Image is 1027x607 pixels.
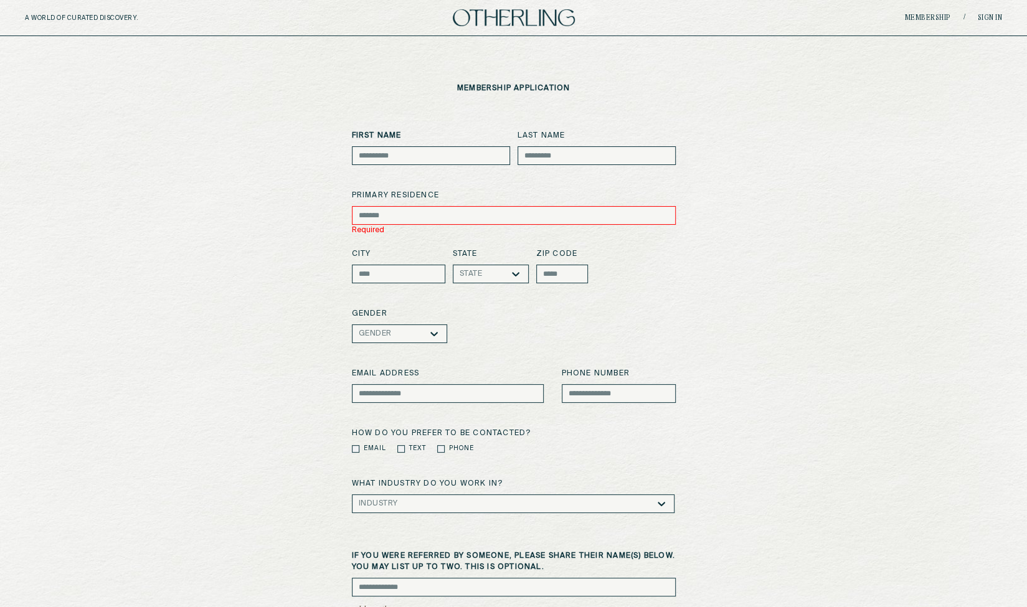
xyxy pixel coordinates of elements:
p: membership application [457,84,570,93]
h5: A WORLD OF CURATED DISCOVERY. [25,14,192,22]
input: state-dropdown [482,270,485,278]
div: Gender [359,329,392,338]
label: How do you prefer to be contacted? [352,428,676,439]
label: First Name [352,130,510,141]
div: State [460,270,483,278]
label: State [453,248,529,260]
label: primary residence [352,190,676,201]
a: Membership [905,14,951,22]
input: industry-dropdown [398,499,400,508]
a: Sign in [978,14,1003,22]
label: Email [364,444,386,453]
label: Phone [449,444,474,453]
label: Email address [352,368,544,379]
label: Phone number [562,368,676,379]
div: Required [352,225,676,236]
label: Last Name [518,130,676,141]
label: Gender [352,308,676,319]
span: / [963,13,965,22]
div: Industry [359,499,398,508]
label: Text [409,444,426,453]
label: zip code [536,248,588,260]
label: What industry do you work in? [352,478,676,489]
input: gender-dropdown [392,329,394,338]
label: If you were referred by someone, please share their name(s) below. You may list up to two. This i... [352,550,676,573]
label: City [352,248,445,260]
img: logo [453,9,575,26]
